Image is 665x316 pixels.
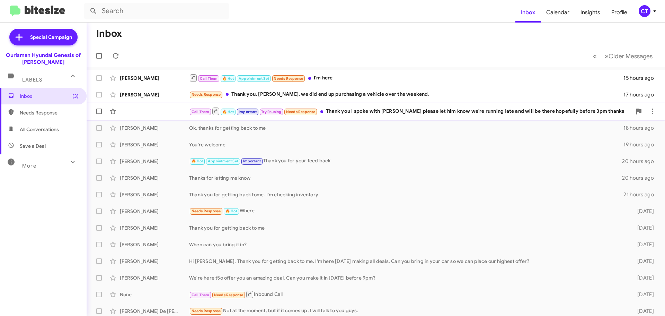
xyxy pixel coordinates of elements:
span: Needs Response [192,209,221,213]
div: 15 hours ago [623,75,659,82]
div: Hi [PERSON_NAME], Thank you for getting back to me. I'm here [DATE] making all deals. Can you bri... [189,258,626,265]
div: 18 hours ago [623,125,659,131]
span: Inbox [20,93,79,100]
div: Not at the moment, but if it comes up, I will talk to you guys. [189,307,626,315]
div: [PERSON_NAME] [120,75,189,82]
span: Needs Response [192,309,221,313]
span: Needs Response [286,110,316,114]
input: Search [84,3,229,19]
div: [PERSON_NAME] [120,274,189,281]
span: 🔥 Hot [222,110,234,114]
span: 🔥 Hot [225,209,237,213]
button: CT [633,5,657,17]
span: (3) [72,93,79,100]
div: [PERSON_NAME] [120,125,189,131]
h1: Inbox [96,28,122,39]
span: Appointment Set [208,159,238,163]
a: Profile [606,2,633,23]
span: Try Pausing [261,110,281,114]
div: We're here t5o offer you an amazing deal. Can you make it in [DATE] before 9pm? [189,274,626,281]
button: Next [601,49,657,63]
button: Previous [589,49,601,63]
div: [DATE] [626,274,659,281]
a: Insights [575,2,606,23]
span: Needs Response [192,92,221,97]
div: Thank you, [PERSON_NAME], we did end up purchasing a vehicle over the weekend. [189,91,623,99]
div: Thank you for your feed back [189,157,622,165]
div: [DATE] [626,224,659,231]
div: [DATE] [626,241,659,248]
span: Labels [22,77,42,83]
span: Important [239,110,257,114]
a: Inbox [515,2,541,23]
div: [PERSON_NAME] [120,191,189,198]
div: Thank you I spoke with [PERSON_NAME] please let him know we're running late and will be there hop... [189,107,632,116]
div: Inbound Call [189,290,626,299]
span: More [22,163,36,169]
div: [PERSON_NAME] [120,258,189,265]
div: I'm here [189,74,623,82]
div: [PERSON_NAME] De [PERSON_NAME] [120,308,189,315]
div: [PERSON_NAME] [120,208,189,215]
span: 🔥 Hot [192,159,203,163]
div: 20 hours ago [622,158,659,165]
div: When can you bring it in? [189,241,626,248]
span: Needs Response [20,109,79,116]
div: Where [189,207,626,215]
span: Important [243,159,261,163]
span: « [593,52,597,60]
div: [DATE] [626,291,659,298]
span: All Conversations [20,126,59,133]
div: [DATE] [626,308,659,315]
span: Needs Response [274,76,303,81]
span: Special Campaign [30,34,72,41]
div: None [120,291,189,298]
div: Thank you for getting back to me [189,224,626,231]
a: Special Campaign [9,29,78,45]
div: 20 hours ago [622,174,659,181]
div: [PERSON_NAME] [120,141,189,148]
div: 21 hours ago [623,191,659,198]
div: Thanks for letting me know [189,174,622,181]
div: [DATE] [626,258,659,265]
div: [PERSON_NAME] [120,158,189,165]
span: Call Them [192,293,210,297]
div: 19 hours ago [623,141,659,148]
div: CT [639,5,650,17]
div: [PERSON_NAME] [120,91,189,98]
span: 🔥 Hot [222,76,234,81]
span: Save a Deal [20,143,46,150]
div: [DATE] [626,208,659,215]
span: Needs Response [214,293,243,297]
div: Ok, thanks for getting back to me [189,125,623,131]
div: Thank you for getting back tome. I'm checking inventory [189,191,623,198]
span: Older Messages [609,52,653,60]
a: Calendar [541,2,575,23]
span: Call Them [192,110,210,114]
div: You're welcome [189,141,623,148]
div: [PERSON_NAME] [120,174,189,181]
span: Call Them [200,76,218,81]
div: [PERSON_NAME] [120,224,189,231]
nav: Page navigation example [589,49,657,63]
span: » [605,52,609,60]
div: [PERSON_NAME] [120,241,189,248]
div: 17 hours ago [623,91,659,98]
span: Appointment Set [239,76,269,81]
